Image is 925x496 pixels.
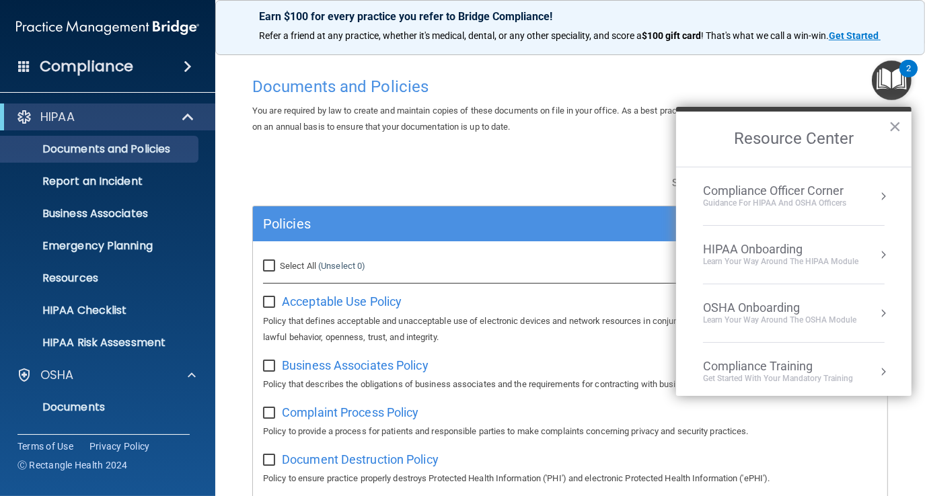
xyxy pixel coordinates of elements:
[16,367,196,383] a: OSHA
[263,470,877,487] p: Policy to ensure practice properly destroys Protected Health Information ('PHI') and electronic P...
[672,177,762,189] span: Search Documents:
[16,14,199,41] img: PMB logo
[829,30,879,41] strong: Get Started
[263,261,279,272] input: Select All (Unselect 0)
[703,359,853,374] div: Compliance Training
[282,405,418,419] span: Complaint Process Policy
[263,376,877,392] p: Policy that describes the obligations of business associates and the requirements for contracting...
[282,452,439,466] span: Document Destruction Policy
[40,109,75,125] p: HIPAA
[703,256,858,267] div: Learn Your Way around the HIPAA module
[703,183,846,198] div: Compliance Officer Corner
[703,315,856,326] div: Learn your way around the OSHA module
[9,336,192,349] p: HIPAA Risk Assessment
[9,433,192,446] p: Safety Data Sheets
[642,30,701,41] strong: $100 gift card
[252,78,888,95] h4: Documents and Policies
[9,239,192,253] p: Emergency Planning
[9,401,192,414] p: Documents
[280,261,316,271] span: Select All
[40,367,74,383] p: OSHA
[259,10,881,23] p: Earn $100 for every practice you refer to Bridge Compliance!
[703,242,858,257] div: HIPAA Onboarding
[263,313,877,345] p: Policy that defines acceptable and unacceptable use of electronic devices and network resources i...
[872,60,912,100] button: Open Resource Center, 2 new notifications
[263,216,718,231] h5: Policies
[282,294,402,308] span: Acceptable Use Policy
[263,423,877,440] p: Policy to provide a process for patients and responsible parties to make complaints concerning pr...
[40,57,133,76] h4: Compliance
[9,272,192,285] p: Resources
[252,106,879,132] span: You are required by law to create and maintain copies of these documents on file in your office. ...
[701,30,829,41] span: ! That's what we call a win-win.
[259,30,642,41] span: Refer a friend at any practice, whether it's medical, dental, or any other speciality, and score a
[282,358,429,372] span: Business Associates Policy
[906,69,911,86] div: 2
[703,373,853,384] div: Get Started with your mandatory training
[676,107,912,396] div: Resource Center
[17,440,73,453] a: Terms of Use
[676,112,912,167] h2: Resource Center
[889,116,901,137] button: Close
[703,300,856,315] div: OSHA Onboarding
[9,304,192,317] p: HIPAA Checklist
[16,109,195,125] a: HIPAA
[9,175,192,188] p: Report an Incident
[17,458,128,472] span: Ⓒ Rectangle Health 2024
[703,198,846,209] div: Guidance for HIPAA and OSHA Officers
[829,30,881,41] a: Get Started
[89,440,150,453] a: Privacy Policy
[263,213,877,235] a: Policies
[318,261,365,271] a: (Unselect 0)
[9,142,192,156] p: Documents and Policies
[9,207,192,220] p: Business Associates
